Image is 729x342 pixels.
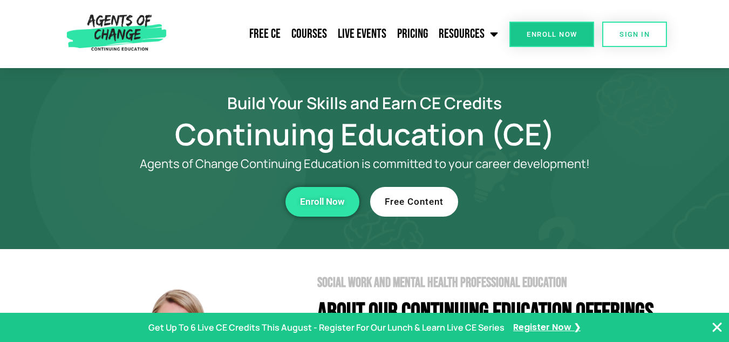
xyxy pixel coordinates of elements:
[300,197,345,206] span: Enroll Now
[57,122,672,146] h1: Continuing Education (CE)
[332,21,392,48] a: Live Events
[385,197,444,206] span: Free Content
[509,22,594,47] a: Enroll Now
[244,21,286,48] a: Free CE
[513,320,581,336] a: Register Now ❯
[285,187,359,217] a: Enroll Now
[527,31,577,38] span: Enroll Now
[370,187,458,217] a: Free Content
[711,321,724,334] button: Close Banner
[602,22,667,47] a: SIGN IN
[57,95,672,111] h2: Build Your Skills and Earn CE Credits
[171,21,504,48] nav: Menu
[619,31,650,38] span: SIGN IN
[148,320,505,336] p: Get Up To 6 Live CE Credits This August - Register For Our Lunch & Learn Live CE Series
[286,21,332,48] a: Courses
[433,21,503,48] a: Resources
[317,300,672,325] h4: About Our Continuing Education Offerings
[392,21,433,48] a: Pricing
[100,157,629,171] p: Agents of Change Continuing Education is committed to your career development!
[317,276,672,290] h2: Social Work and Mental Health Professional Education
